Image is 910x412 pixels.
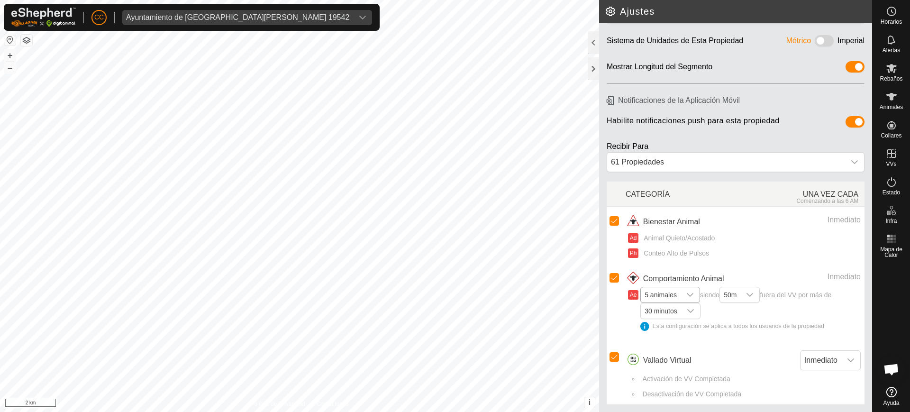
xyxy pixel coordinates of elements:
div: dropdown trigger [740,287,759,302]
h6: Notificaciones de la Aplicación Móvil [603,92,868,109]
div: Métrico [786,35,811,50]
span: Ayuda [883,400,900,406]
span: Inmediato [801,351,841,370]
span: Desactivación de VV Completada [639,389,742,399]
a: Política de Privacidad [251,400,305,408]
span: Alertas [883,47,900,53]
span: siendo fuera del VV por más de [640,291,861,331]
img: Logo Gallagher [11,8,76,27]
span: Horarios [881,19,902,25]
a: Contáctenos [317,400,348,408]
div: CATEGORÍA [626,183,745,204]
div: Sistema de Unidades de Esta Propiedad [607,35,743,50]
button: Ad [628,233,638,243]
img: icono de bienestar animal [626,214,641,229]
div: dropdown trigger [353,10,372,25]
span: i [589,398,591,406]
span: Mapa de Calor [875,247,908,258]
span: Infra [885,218,897,224]
div: Comenzando a las 6 AM [745,198,858,204]
span: Animal Quieto/Acostado [640,233,715,243]
div: Mostrar Longitud del Segmento [607,61,712,76]
span: Bienestar Animal [643,216,700,228]
button: – [4,62,16,73]
img: icono de vallados cirtuales [626,353,641,368]
img: icono de comportamiento animal [626,271,641,286]
button: i [584,397,595,408]
div: Chat abierto [877,355,906,384]
span: CC [94,12,104,22]
label: Recibir Para [607,142,648,150]
button: Ph [628,248,638,258]
div: dropdown trigger [681,303,700,319]
div: Imperial [837,35,864,50]
div: 61 Propiedades [607,153,845,172]
button: Ae [628,290,638,300]
div: Esta configuración se aplica a todos los usuarios de la propiedad [640,322,861,331]
div: Inmediato [763,214,861,226]
div: dropdown trigger [681,287,700,302]
span: Conteo Alto de Pulsos [640,248,709,258]
span: Habilite notificaciones push para esta propiedad [607,116,780,131]
span: Ayuntamiento de Almaraz de Duero 19542 [122,10,353,25]
span: Vallado Virtual [643,355,692,366]
span: 30 minutos [641,303,681,319]
span: VVs [886,161,896,167]
div: Inmediato [763,271,861,283]
span: 50m [720,287,740,302]
button: Restablecer Mapa [4,34,16,46]
div: dropdown trigger [841,351,860,370]
div: UNA VEZ CADA [745,183,864,204]
span: 5 animales [641,287,681,302]
div: Ayuntamiento de [GEOGRAPHIC_DATA][PERSON_NAME] 19542 [126,14,349,21]
span: Animales [880,104,903,110]
span: Estado [883,190,900,195]
button: + [4,50,16,61]
span: Comportamiento Animal [643,273,724,284]
button: Capas del Mapa [21,35,32,46]
span: Rebaños [880,76,902,82]
h2: Ajustes [605,6,872,17]
span: Activación de VV Completada [639,374,730,384]
span: Collares [881,133,901,138]
a: Ayuda [873,383,910,410]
